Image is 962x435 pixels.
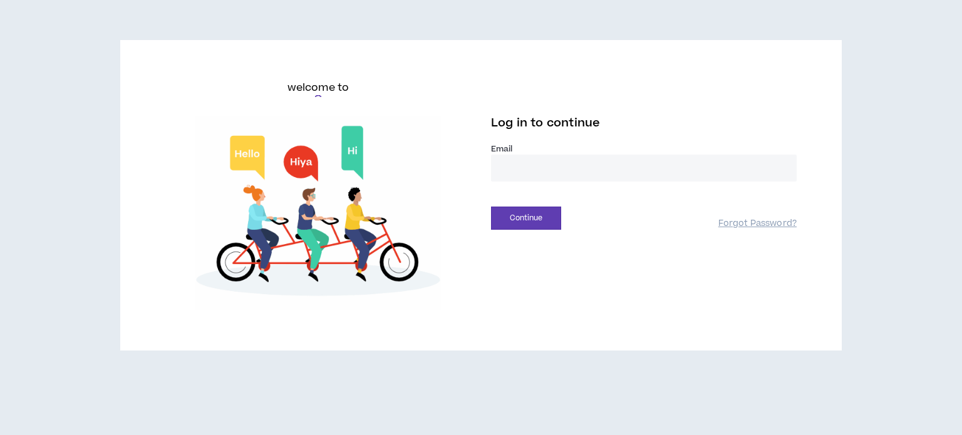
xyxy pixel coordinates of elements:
button: Continue [491,207,561,230]
a: Forgot Password? [718,218,797,230]
img: Welcome to Wripple [165,116,471,310]
span: Log in to continue [491,115,600,131]
label: Email [491,143,797,155]
h6: welcome to [287,80,349,95]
